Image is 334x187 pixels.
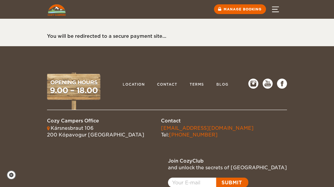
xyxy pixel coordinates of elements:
a: Location [119,79,148,91]
a: [PHONE_NUMBER] [169,132,218,137]
a: Terms [186,79,207,91]
div: Contact [161,117,254,124]
img: Cozy Campers [48,4,66,16]
a: Manage booking [214,4,266,14]
div: and unlock the secrets of [GEOGRAPHIC_DATA] [168,164,287,171]
div: Kársnesbraut 106 200 Kópavogur [GEOGRAPHIC_DATA] [47,125,144,138]
div: Cozy Campers Office [47,117,144,124]
a: Cookie settings [7,170,20,180]
div: You will be redirected to a secure payment site... [47,33,280,39]
a: Blog [213,79,232,91]
div: Tel: [161,125,254,138]
div: Join CozyClub [168,158,287,164]
a: Contact [154,79,181,91]
a: [EMAIL_ADDRESS][DOMAIN_NAME] [161,125,254,131]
